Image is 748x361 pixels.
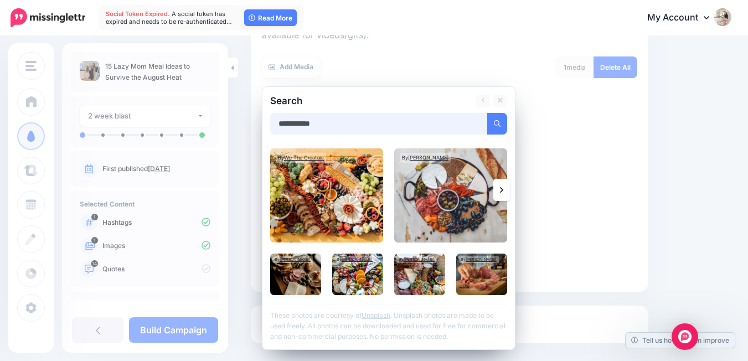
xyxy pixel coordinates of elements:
[80,105,210,127] button: 2 week blast
[270,96,302,106] h2: Search
[332,254,383,295] img: Grazing platter - Cheese & Charcuterie board
[91,237,98,244] span: 1
[396,256,437,263] div: By
[160,133,163,137] li: A post will be sent on day 7
[106,10,232,25] span: A social token has expired and needs to be re-authenticated…
[102,218,210,228] p: Hashtags
[280,257,311,262] a: [PERSON_NAME]
[466,257,497,262] a: [PERSON_NAME]
[270,148,383,243] img: Top down photo of charcuterie board
[148,164,170,173] a: [DATE]
[11,8,85,27] img: Missinglettr
[564,63,566,71] span: 1
[105,61,210,83] p: 15 Lazy Mom Meal Ideas to Survive the August Heat
[408,154,448,161] a: [PERSON_NAME]
[458,256,499,263] div: By
[180,133,183,137] li: A post will be sent on day 10
[400,153,451,163] div: By
[270,254,321,295] img: charcuterie board
[404,257,435,262] a: [PERSON_NAME]
[199,132,205,138] li: A post will be sent on day 14
[25,61,37,71] img: menu.png
[362,311,390,319] a: Unsplash
[555,56,594,78] div: media
[91,214,98,220] span: 1
[342,257,373,262] a: [PERSON_NAME]
[594,56,637,78] a: Delete All
[262,56,320,78] a: Add Media
[244,9,297,26] a: Read More
[106,10,170,18] span: Social Token Expired.
[80,61,100,81] img: 6178284c98216188f7ca61921f9dd109_thumb.jpg
[91,260,99,267] span: 14
[121,133,125,137] li: A post will be sent on day 2
[672,323,698,350] div: Open Intercom Messenger
[272,256,313,263] div: By
[101,133,105,137] li: A post will be sent on day 1
[80,132,85,138] li: A post will be sent on day 0
[102,164,210,174] p: First published
[102,264,210,274] p: Quotes
[270,304,507,342] p: These photos are courtesy of . Unsplash photos are made to be used freely. All photos can be down...
[284,154,324,161] a: We The Creators
[80,200,210,208] h4: Selected Content
[102,241,210,251] p: Images
[394,148,507,243] img: This was assembled as part of a blog and video we produced at eat05.com.
[276,153,326,163] div: By
[636,4,731,32] a: My Account
[626,333,735,348] a: Tell us how we can improve
[141,133,144,137] li: A post will be sent on day 5
[334,256,375,263] div: By
[88,110,197,122] div: 2 week blast
[456,254,507,295] img: Going in vacation in France with my camera is always a must. Good food, good pictures for sure !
